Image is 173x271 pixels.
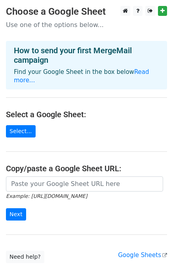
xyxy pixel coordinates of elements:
p: Use one of the options below... [6,21,167,29]
h3: Choose a Google Sheet [6,6,167,17]
h4: Select a Google Sheet: [6,110,167,119]
p: Find your Google Sheet in the box below [14,68,159,85]
a: Read more... [14,68,149,84]
a: Select... [6,125,36,137]
a: Need help? [6,251,44,263]
iframe: Chat Widget [133,233,173,271]
a: Google Sheets [118,252,167,259]
small: Example: [URL][DOMAIN_NAME] [6,193,87,199]
input: Paste your Google Sheet URL here [6,176,163,192]
h4: Copy/paste a Google Sheet URL: [6,164,167,173]
input: Next [6,208,26,221]
h4: How to send your first MergeMail campaign [14,46,159,65]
